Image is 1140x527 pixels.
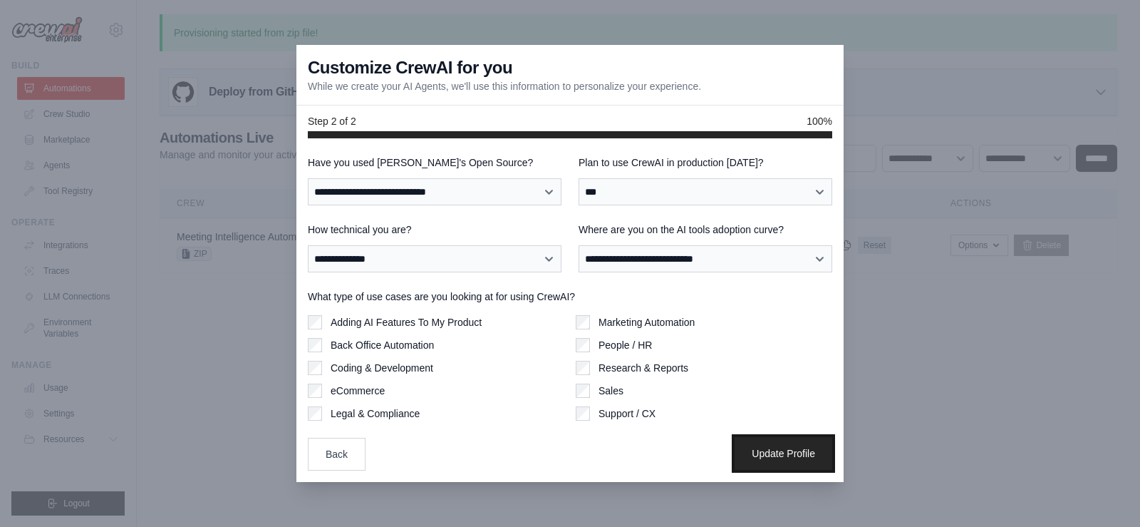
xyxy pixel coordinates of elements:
span: 100% [807,114,832,128]
label: Support / CX [598,406,655,421]
label: Coding & Development [331,361,433,375]
span: Step 2 of 2 [308,114,356,128]
label: Have you used [PERSON_NAME]'s Open Source? [308,155,561,170]
label: Sales [598,384,623,398]
label: What type of use cases are you looking at for using CrewAI? [308,290,832,304]
label: How technical you are? [308,222,561,237]
label: Back Office Automation [331,338,434,352]
label: Research & Reports [598,361,688,375]
label: Adding AI Features To My Product [331,315,482,329]
label: People / HR [598,338,652,352]
label: Legal & Compliance [331,406,420,421]
label: Where are you on the AI tools adoption curve? [579,222,832,237]
label: Marketing Automation [598,315,695,329]
h3: Customize CrewAI for you [308,56,512,79]
p: While we create your AI Agents, we'll use this information to personalize your experience. [308,79,701,93]
label: eCommerce [331,384,385,398]
button: Update Profile [735,437,832,470]
label: Plan to use CrewAI in production [DATE]? [579,155,832,170]
button: Back [308,438,366,471]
